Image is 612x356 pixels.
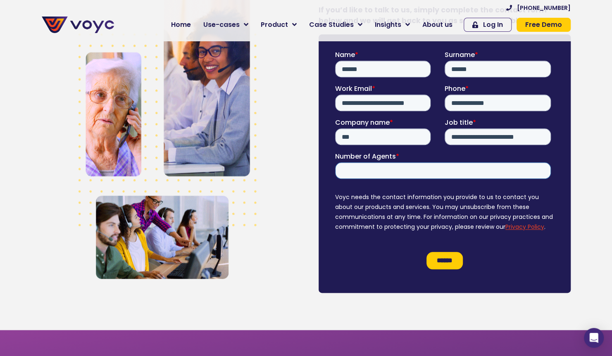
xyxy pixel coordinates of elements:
[422,20,452,30] span: About us
[483,21,503,28] span: Log In
[464,18,512,32] a: Log In
[171,20,191,30] span: Home
[197,17,255,33] a: Use-cases
[517,5,571,11] span: [PHONE_NUMBER]
[261,20,288,30] span: Product
[335,51,554,276] iframe: Form 0
[165,17,197,33] a: Home
[170,172,209,180] a: Privacy Policy
[506,5,571,11] a: [PHONE_NUMBER]
[303,17,369,33] a: Case Studies
[110,33,130,43] span: Phone
[416,17,459,33] a: About us
[584,328,604,348] div: Open Intercom Messenger
[42,17,114,33] img: voyc-full-logo
[517,18,571,32] a: Free Demo
[203,20,240,30] span: Use-cases
[369,17,416,33] a: Insights
[309,20,354,30] span: Case Studies
[525,21,562,28] span: Free Demo
[375,20,401,30] span: Insights
[255,17,303,33] a: Product
[110,67,138,76] span: Job title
